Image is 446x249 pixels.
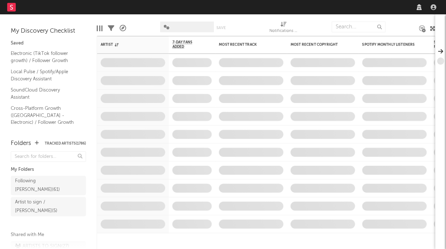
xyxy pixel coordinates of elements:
[362,42,416,47] div: Spotify Monthly Listeners
[11,39,86,48] div: Saved
[97,18,102,39] div: Edit Columns
[269,18,298,39] div: Notifications (Artist)
[15,177,66,194] div: Following [PERSON_NAME] ( 61 )
[11,27,86,36] div: My Discovery Checklist
[11,104,79,126] a: Cross-Platform Growth ([GEOGRAPHIC_DATA] - Electronic) / Follower Growth
[120,18,126,39] div: A&R Pipeline
[11,68,79,83] a: Local Pulse / Spotify/Apple Discovery Assistant
[219,42,273,47] div: Most Recent Track
[45,142,86,145] button: Tracked Artists(1786)
[11,176,86,195] a: Following [PERSON_NAME](61)
[11,151,86,162] input: Search for folders...
[11,197,86,216] a: Artist to sign / [PERSON_NAME](5)
[332,22,385,32] input: Search...
[11,139,31,148] div: Folders
[11,165,86,174] div: My Folders
[15,198,66,215] div: Artist to sign / [PERSON_NAME] ( 5 )
[108,18,114,39] div: Filters
[11,86,79,101] a: SoundCloud Discovery Assistant
[291,42,344,47] div: Most Recent Copyright
[172,40,201,49] span: 7-Day Fans Added
[11,50,79,64] a: Electronic (TikTok follower growth) / Follower Growth
[216,26,226,30] button: Save
[101,42,154,47] div: Artist
[11,231,86,239] div: Shared with Me
[269,27,298,36] div: Notifications (Artist)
